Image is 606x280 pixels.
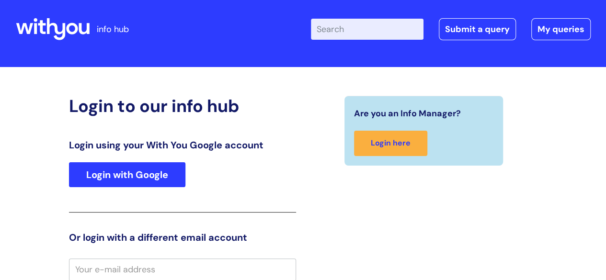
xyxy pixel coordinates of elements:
a: Submit a query [439,18,516,40]
a: My queries [531,18,591,40]
a: Login here [354,131,427,156]
h2: Login to our info hub [69,96,296,116]
input: Search [311,19,423,40]
span: Are you an Info Manager? [354,106,461,121]
p: info hub [97,22,129,37]
a: Login with Google [69,162,185,187]
h3: Or login with a different email account [69,232,296,243]
h3: Login using your With You Google account [69,139,296,151]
